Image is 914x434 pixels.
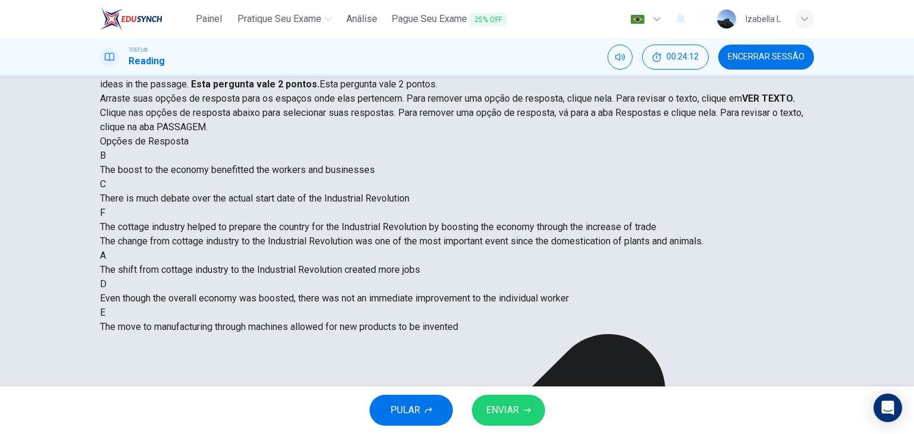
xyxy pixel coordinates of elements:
[100,149,814,177] div: BThe boost to the economy benefitted the workers and businesses
[608,45,633,70] div: Silenciar
[387,8,512,30] button: Pague Seu Exame25% OFF
[630,15,645,24] img: pt
[189,78,320,90] strong: Esta pergunta vale 2 pontos.
[237,12,321,26] span: Pratique seu exame
[196,12,222,26] span: Painel
[100,277,814,291] div: D
[469,13,507,26] span: 25% OFF
[320,78,437,90] span: Esta pergunta vale 2 pontos.
[100,7,190,31] a: EduSynch logo
[129,46,148,54] span: TOEFL®
[642,45,709,70] div: Esconder
[129,54,165,68] h1: Reading
[100,7,162,31] img: EduSynch logo
[100,321,458,332] span: The move to manufacturing through machines allowed for new products to be invented
[100,92,814,106] p: Arraste suas opções de resposta para os espaços onde elas pertencem. Para remover uma opção de re...
[718,45,814,70] button: Encerrar Sessão
[370,395,453,426] button: PULAR
[642,45,709,70] button: 00:24:12
[190,8,228,30] button: Painel
[746,12,781,26] div: Izabella L
[100,177,814,191] div: C
[874,394,902,422] div: Open Intercom Messenger
[100,206,814,234] div: FThe cottage industry helped to prepare the country for the Industrial Revolution by boosting the...
[100,306,814,334] div: EThe move to manufacturing through machines allowed for new products to be invented
[666,52,699,62] span: 00:24:12
[100,206,814,220] div: F
[100,149,814,163] div: B
[100,221,656,232] span: The cottage industry helped to prepare the country for the Industrial Revolution by boosting the ...
[728,52,805,62] span: Encerrar Sessão
[346,12,377,26] span: Análise
[100,193,409,204] span: There is much debate over the actual start date of the Industrial Revolution
[100,264,420,275] span: The shift from cottage industry to the Industrial Revolution created more jobs
[100,235,703,247] span: The change from cottage industry to the Industrial Revolution was one of the most important event...
[100,249,814,277] div: AThe shift from cottage industry to the Industrial Revolution created more jobs
[100,249,814,263] div: A
[742,93,795,104] strong: VER TEXTO.
[392,12,507,27] span: Pague Seu Exame
[233,8,337,30] button: Pratique seu exame
[342,8,382,30] button: Análise
[100,106,814,134] p: Clique nas opções de resposta abaixo para selecionar suas respostas. Para remover uma opção de re...
[100,306,814,320] div: E
[390,402,420,419] span: PULAR
[100,277,814,306] div: DEven though the overall economy was boosted, there was not an immediate improvement to the indiv...
[100,177,814,206] div: CThere is much debate over the actual start date of the Industrial Revolution
[472,395,545,426] button: ENVIAR
[100,136,189,147] span: Opções de Resposta
[486,402,519,419] span: ENVIAR
[100,293,569,304] span: Even though the overall economy was boosted, there was not an immediate improvement to the indivi...
[100,164,375,175] span: The boost to the economy benefitted the workers and businesses
[717,10,736,29] img: Profile picture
